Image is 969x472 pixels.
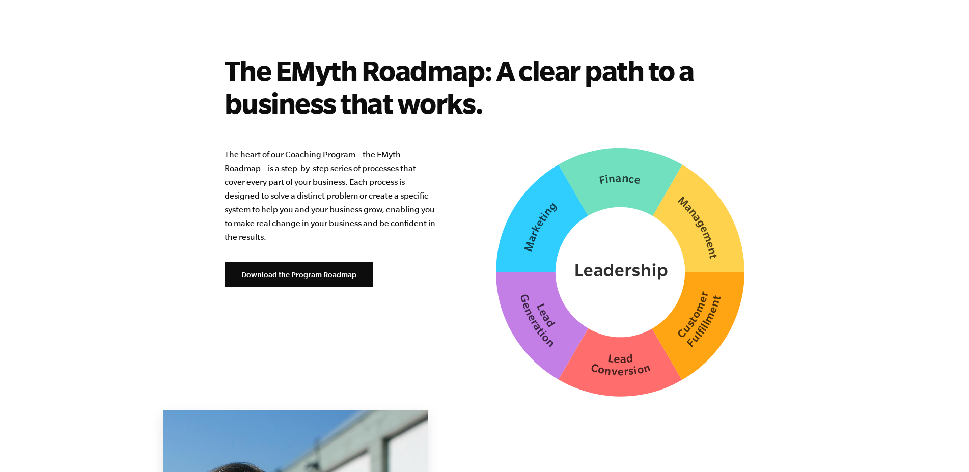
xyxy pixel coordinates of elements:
a: Download the Program Roadmap [225,262,373,287]
iframe: Chat Widget [918,423,969,472]
div: Widget de chat [918,423,969,472]
h2: The EMyth Roadmap: A clear path to a business that works. [225,54,744,119]
img: Our Program [496,148,744,397]
p: The heart of our Coaching Program—the EMyth Roadmap—is a step-by-step series of processes that co... [225,148,438,244]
